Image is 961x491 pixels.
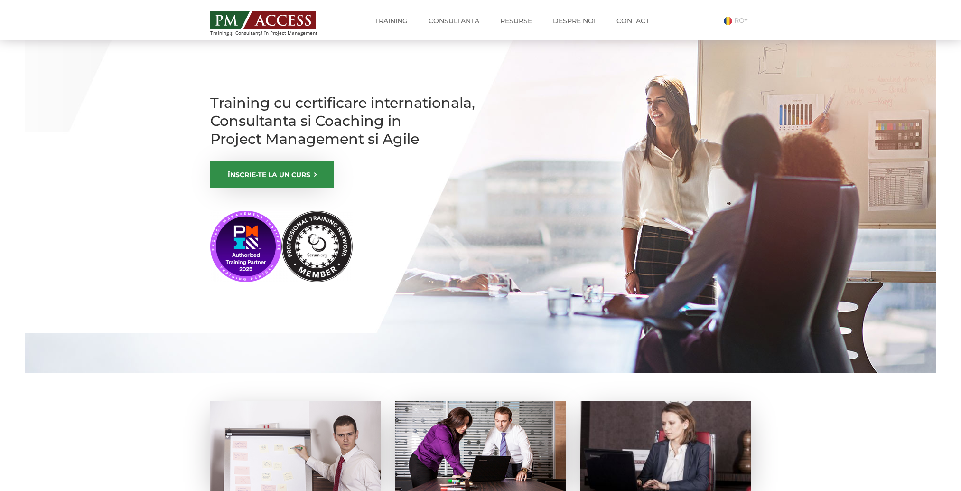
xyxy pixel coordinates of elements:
[210,11,316,29] img: PM ACCESS - Echipa traineri si consultanti certificati PMP: Narciss Popescu, Mihai Olaru, Monica ...
[724,16,751,25] a: RO
[724,17,732,25] img: Romana
[210,211,353,282] img: PMI
[210,30,335,36] span: Training și Consultanță în Project Management
[210,161,334,188] a: ÎNSCRIE-TE LA UN CURS
[368,11,415,30] a: Training
[210,94,476,148] h1: Training cu certificare internationala, Consultanta si Coaching in Project Management si Agile
[210,8,335,36] a: Training și Consultanță în Project Management
[421,11,486,30] a: Consultanta
[609,11,656,30] a: Contact
[546,11,603,30] a: Despre noi
[493,11,539,30] a: Resurse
